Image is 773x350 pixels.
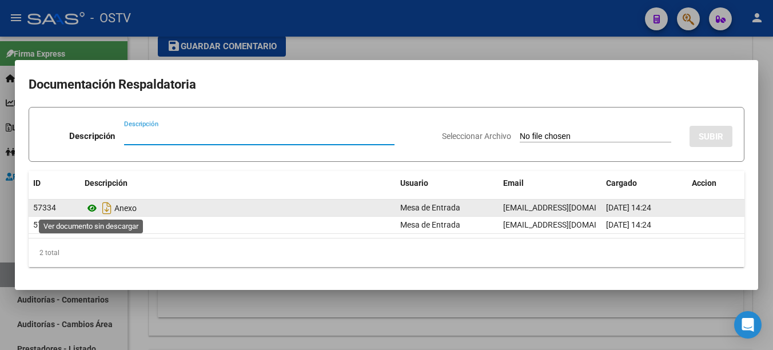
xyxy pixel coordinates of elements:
[99,199,114,217] i: Descargar documento
[606,178,637,188] span: Cargado
[503,220,630,229] span: [EMAIL_ADDRESS][DOMAIN_NAME]
[400,178,428,188] span: Usuario
[80,171,396,196] datatable-header-cell: Descripción
[33,203,56,212] span: 57334
[692,178,716,188] span: Accion
[99,216,114,234] i: Descargar documento
[699,132,723,142] span: SUBIR
[503,178,524,188] span: Email
[734,311,762,339] div: Open Intercom Messenger
[29,74,744,96] h2: Documentación Respaldatoria
[33,178,41,188] span: ID
[29,171,80,196] datatable-header-cell: ID
[400,220,460,229] span: Mesa de Entrada
[606,203,651,212] span: [DATE] 14:24
[85,178,127,188] span: Descripción
[690,126,732,147] button: SUBIR
[601,171,687,196] datatable-header-cell: Cargado
[442,132,511,141] span: Seleccionar Archivo
[33,220,56,229] span: 57333
[606,220,651,229] span: [DATE] 14:24
[499,171,601,196] datatable-header-cell: Email
[687,171,744,196] datatable-header-cell: Accion
[85,216,391,234] div: Factura
[85,199,391,217] div: Anexo
[396,171,499,196] datatable-header-cell: Usuario
[503,203,630,212] span: [EMAIL_ADDRESS][DOMAIN_NAME]
[29,238,744,267] div: 2 total
[400,203,460,212] span: Mesa de Entrada
[69,130,115,143] p: Descripción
